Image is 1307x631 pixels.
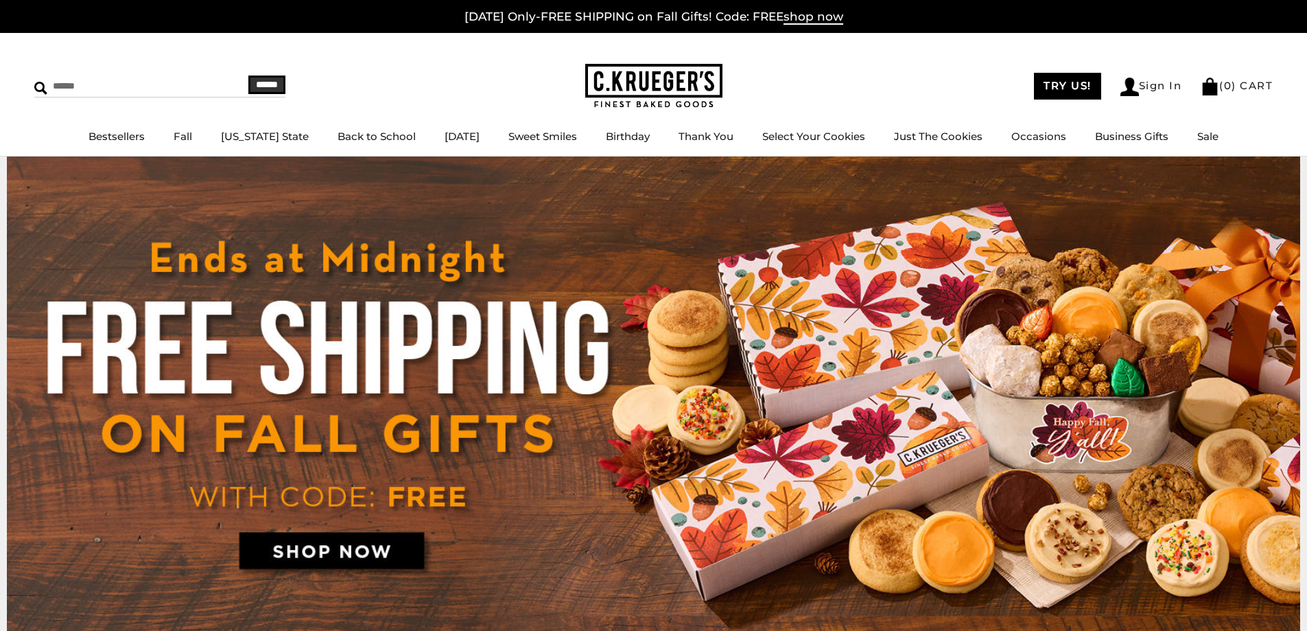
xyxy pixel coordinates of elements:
a: [DATE] Only-FREE SHIPPING on Fall Gifts! Code: FREEshop now [464,10,843,25]
a: Sign In [1120,78,1182,96]
a: Back to School [338,130,416,143]
a: Fall [174,130,192,143]
a: Business Gifts [1095,130,1168,143]
img: Account [1120,78,1139,96]
a: [DATE] [445,130,480,143]
span: 0 [1224,79,1232,92]
a: Sweet Smiles [508,130,577,143]
span: shop now [784,10,843,25]
a: (0) CART [1201,79,1273,92]
a: Occasions [1011,130,1066,143]
input: Search [34,76,198,97]
a: TRY US! [1034,73,1101,100]
a: Sale [1197,130,1218,143]
img: C.KRUEGER'S [585,64,722,108]
a: [US_STATE] State [221,130,309,143]
a: Bestsellers [89,130,145,143]
img: Search [34,82,47,95]
img: Bag [1201,78,1219,95]
a: Just The Cookies [894,130,982,143]
a: Birthday [606,130,650,143]
a: Thank You [679,130,733,143]
a: Select Your Cookies [762,130,865,143]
